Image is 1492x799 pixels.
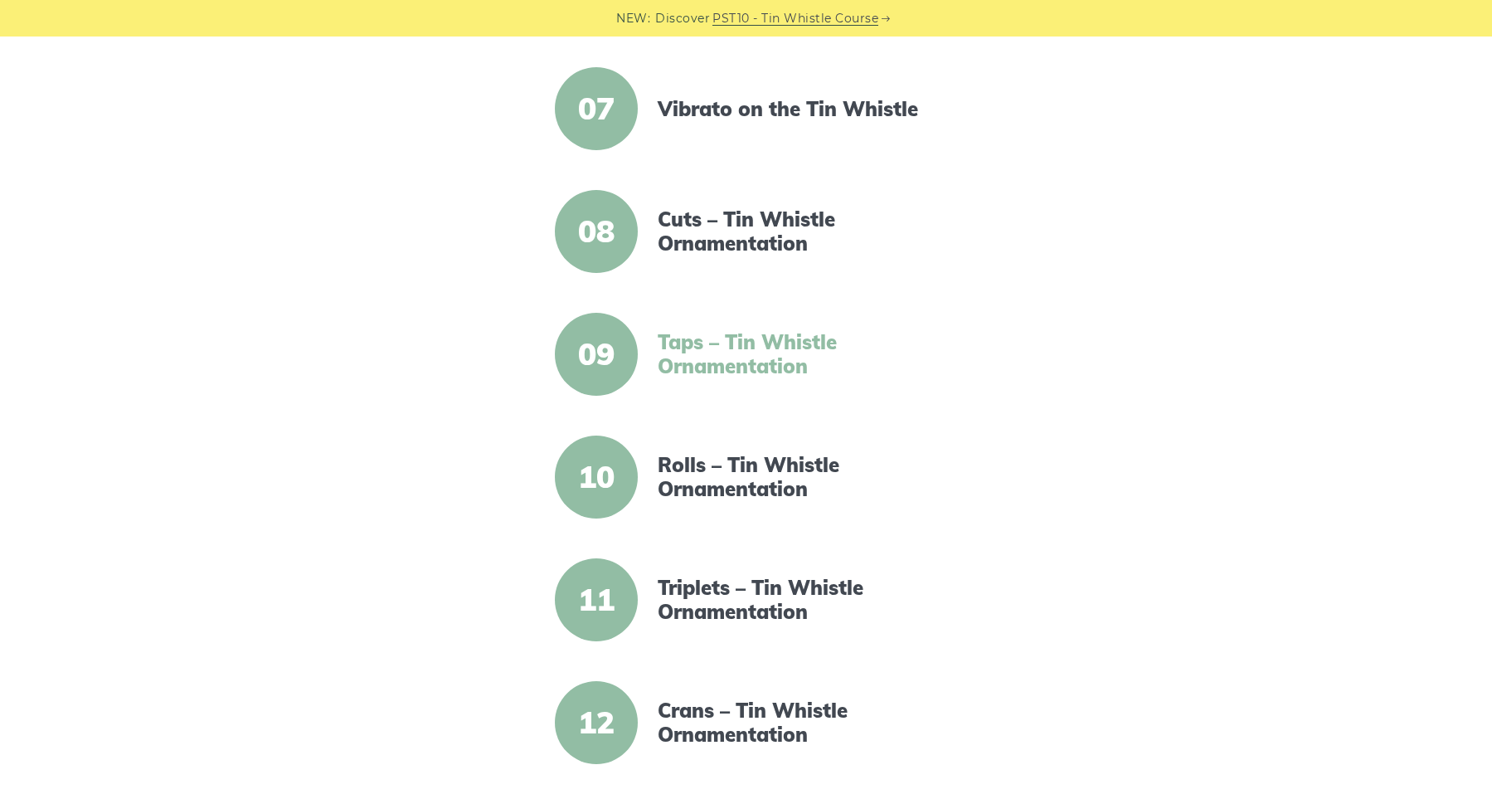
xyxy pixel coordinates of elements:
[658,576,943,624] a: Triplets – Tin Whistle Ornamentation
[555,67,638,150] span: 07
[555,558,638,641] span: 11
[616,9,650,28] span: NEW:
[658,207,943,256] a: Cuts – Tin Whistle Ornamentation
[555,436,638,519] span: 10
[655,9,710,28] span: Discover
[555,681,638,764] span: 12
[658,97,943,121] a: Vibrato on the Tin Whistle
[555,190,638,273] span: 08
[555,313,638,396] span: 09
[658,330,943,378] a: Taps – Tin Whistle Ornamentation
[658,699,943,747] a: Crans – Tin Whistle Ornamentation
[712,9,878,28] a: PST10 - Tin Whistle Course
[658,453,943,501] a: Rolls – Tin Whistle Ornamentation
